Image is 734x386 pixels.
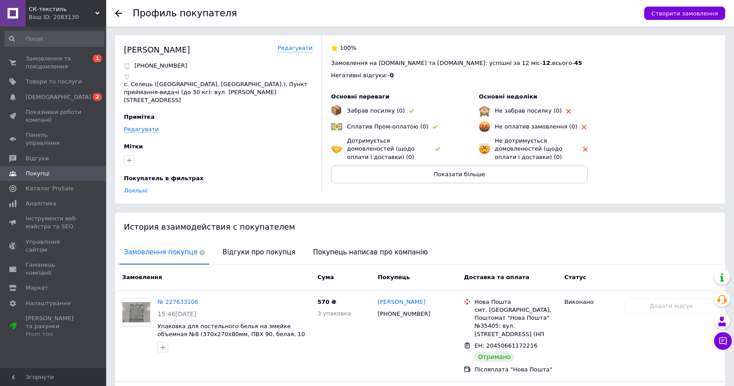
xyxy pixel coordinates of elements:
span: Сплатив Пром-оплатою (0) [347,123,428,130]
span: [PERSON_NAME] та рахунки [26,314,82,339]
span: 3 упаковка [317,310,351,317]
span: 100% [340,45,356,51]
button: Показати більше [331,166,588,183]
span: Замовлення покупця [119,241,209,264]
span: Створити замовлення [651,10,718,17]
span: Показати більше [434,171,485,178]
span: Управління сайтом [26,238,82,254]
span: Покупці [26,170,50,178]
img: emoji [331,121,342,132]
div: смт. [GEOGRAPHIC_DATA], Поштомат "Нова Пошта" №35405: вул. [STREET_ADDRESS] (НП [474,306,557,338]
div: Нова Пошта [474,298,557,306]
span: Забрав посилку (0) [347,107,405,114]
span: 0 [390,72,394,79]
a: Фото товару [122,298,150,326]
span: Замовлення на [DOMAIN_NAME] та [DOMAIN_NAME]: успішні за 12 міс - , всього - [331,60,582,66]
button: Створити замовлення [644,7,725,20]
div: Prom топ [26,330,82,338]
span: Статус [565,274,587,280]
span: Аналітика [26,200,56,208]
span: Покупець [378,274,410,280]
a: Редагувати [124,126,159,133]
div: Покупатель в фильтрах [124,174,310,182]
span: ЕН: 20450661172216 [474,342,537,349]
div: [PERSON_NAME] [124,44,190,55]
img: emoji [331,105,342,116]
span: Покупець написав про компанію [309,241,432,264]
img: rating-tag-type [409,109,414,113]
a: Упаковка для постельного белья на змейке объемная №8 (370х270х80мм, ПВХ 90, белая, 10 шт/упаковка) [158,323,305,346]
span: Налаштування [26,299,71,307]
p: с. Селець ([GEOGRAPHIC_DATA], [GEOGRAPHIC_DATA].), Пункт приймання-видачі (до 30 кг): вул. [PERSO... [124,80,312,105]
img: emoji [331,143,342,155]
img: rating-tag-type [566,109,571,114]
a: [PERSON_NAME] [378,298,426,307]
span: История взаимодействия с покупателем [124,222,295,231]
span: Доставка та оплата [464,274,529,280]
span: Основні недоліки [479,93,537,100]
div: Повернутися назад [115,10,122,17]
span: Замовлення та повідомлення [26,55,82,71]
span: Cума [317,274,334,280]
img: rating-tag-type [582,125,586,129]
span: Не дотримується домовленостей (щодо оплати і доставки) (0) [495,137,562,160]
img: rating-tag-type [435,147,440,151]
a: № 227633106 [158,299,198,305]
span: Мітки [124,143,143,150]
span: Негативні відгуки: - [331,72,390,79]
span: 2 [93,93,102,101]
h1: Профиль покупателя [133,8,237,19]
span: 45 [574,60,582,66]
div: Отримано [474,352,514,362]
span: 15:46[DATE] [158,310,196,318]
span: [DEMOGRAPHIC_DATA] [26,93,91,101]
span: Замовлення [122,274,162,280]
span: Гаманець компанії [26,261,82,277]
span: 570 ₴ [317,299,336,305]
span: СК-текстиль [29,5,95,13]
span: Відгуки [26,155,49,163]
a: Лояльні [124,187,148,194]
span: Примітка [124,114,155,120]
img: emoji [479,105,490,117]
span: Маркет [26,284,48,292]
img: rating-tag-type [583,147,588,151]
span: 1 [93,55,102,62]
img: emoji [479,143,490,155]
span: Інструменти веб-майстра та SEO [26,215,82,231]
img: Фото товару [123,302,150,322]
span: Не оплатив замовлення (0) [495,123,577,130]
input: Пошук [4,31,104,47]
img: rating-tag-type [433,125,438,129]
span: Панель управління [26,131,82,147]
span: Основні переваги [331,93,389,100]
span: Дотримується домовленостей (щодо оплати і доставки) (0) [347,137,415,160]
span: Відгуки про покупця [218,241,300,264]
div: Виконано [565,298,618,306]
button: Чат з покупцем [714,332,732,350]
a: Редагувати [277,44,312,53]
img: emoji [479,121,490,132]
span: Каталог ProSale [26,185,73,193]
span: Не забрав посилку (0) [495,107,561,114]
div: Ваш ID: 2083130 [29,13,106,21]
span: Товари та послуги [26,78,82,86]
div: [PHONE_NUMBER] [376,308,432,320]
p: [PHONE_NUMBER] [135,62,187,70]
div: Післяплата "Нова Пошта" [474,366,557,374]
span: Показники роботи компанії [26,108,82,124]
span: 12 [542,60,550,66]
